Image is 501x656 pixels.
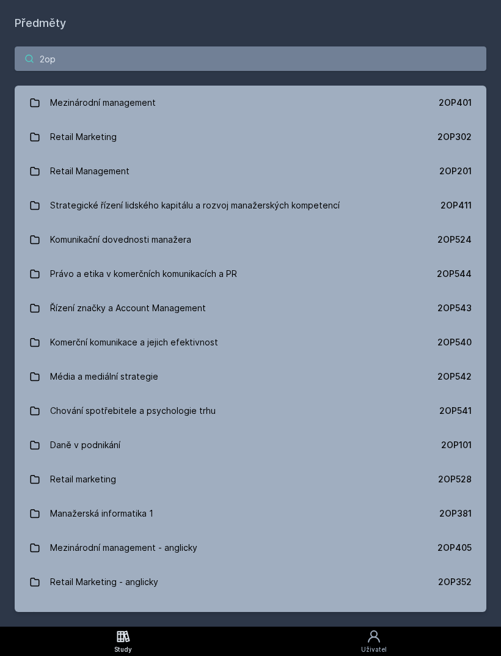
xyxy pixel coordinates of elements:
div: Právo a etika v komerčních komunikacích a PR [50,262,237,286]
div: Chování spotřebitele a psychologie trhu [50,399,216,423]
div: 2OP405 [437,542,472,554]
a: Řízení značky a Account Management 2OP543 [15,291,486,325]
h1: Předměty [15,15,486,32]
div: 2OP528 [438,473,472,485]
div: Retail Marketing [50,125,117,149]
div: Mezinárodní management - anglicky [50,536,197,560]
div: 2OP401 [439,97,472,109]
div: Uživatel [361,645,387,654]
div: 2OP101 [441,439,472,451]
div: 2OP544 [437,268,472,280]
div: 2OP541 [439,405,472,417]
div: 2OP527 [438,610,472,622]
div: 2OP302 [437,131,472,143]
div: Retail Management [50,159,130,183]
div: Daně v podnikání [50,433,120,457]
a: E-Commerce (B2C) 2OP527 [15,599,486,633]
div: Mezinárodní management [50,90,156,115]
div: 2OP540 [437,336,472,348]
div: 2OP352 [438,576,472,588]
div: 2OP543 [437,302,472,314]
a: Chování spotřebitele a psychologie trhu 2OP541 [15,394,486,428]
a: Strategické řízení lidského kapitálu a rozvoj manažerských kompetencí 2OP411 [15,188,486,223]
div: Média a mediální strategie [50,364,158,389]
a: Retail Marketing 2OP302 [15,120,486,154]
div: Retail Marketing - anglicky [50,570,158,594]
div: Komunikační dovednosti manažera [50,227,191,252]
div: Manažerská informatika 1 [50,501,153,526]
a: Mezinárodní management 2OP401 [15,86,486,120]
div: 2OP542 [437,370,472,383]
div: Strategické řízení lidského kapitálu a rozvoj manažerských kompetencí [50,193,340,218]
a: Média a mediální strategie 2OP542 [15,359,486,394]
a: Daně v podnikání 2OP101 [15,428,486,462]
div: 2OP411 [441,199,472,212]
div: E-Commerce (B2C) [50,604,128,628]
a: Manažerská informatika 1 2OP381 [15,496,486,531]
div: 2OP381 [439,507,472,520]
div: 2OP524 [437,234,472,246]
a: Retail Marketing - anglicky 2OP352 [15,565,486,599]
a: Retail Management 2OP201 [15,154,486,188]
div: Řízení značky a Account Management [50,296,206,320]
a: Mezinárodní management - anglicky 2OP405 [15,531,486,565]
input: Název nebo ident předmětu… [15,46,486,71]
div: Komerční komunikace a jejich efektivnost [50,330,218,355]
a: Komerční komunikace a jejich efektivnost 2OP540 [15,325,486,359]
a: Komunikační dovednosti manažera 2OP524 [15,223,486,257]
a: Retail marketing 2OP528 [15,462,486,496]
div: 2OP201 [439,165,472,177]
div: Study [114,645,132,654]
a: Právo a etika v komerčních komunikacích a PR 2OP544 [15,257,486,291]
div: Retail marketing [50,467,116,492]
